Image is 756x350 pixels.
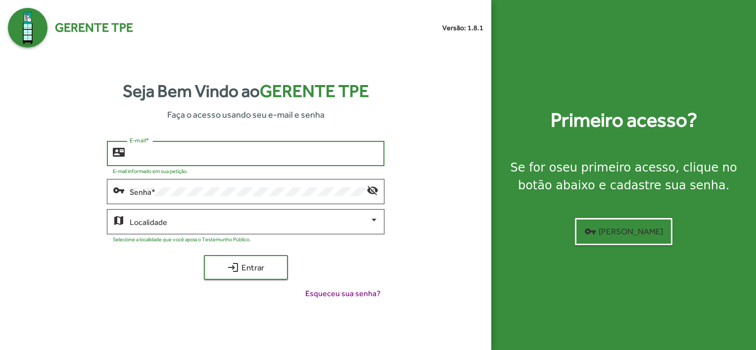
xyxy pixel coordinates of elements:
span: [PERSON_NAME] [584,222,663,240]
mat-icon: contact_mail [113,146,125,158]
small: Versão: 1.8.1 [442,23,483,33]
span: Entrar [213,259,279,276]
img: Logo Gerente [8,8,47,47]
mat-hint: E-mail informado em sua petição. [113,168,188,174]
strong: seu primeiro acesso [556,161,675,175]
mat-icon: map [113,214,125,226]
strong: Primeiro acesso? [551,105,697,135]
mat-icon: vpn_key [113,184,125,196]
mat-icon: vpn_key [584,225,596,237]
span: Faça o acesso usando seu e-mail e senha [167,108,325,121]
mat-icon: visibility_off [367,184,378,196]
span: Esqueceu sua senha? [305,288,380,300]
strong: Seja Bem Vindo ao [123,78,369,104]
mat-icon: login [227,262,239,273]
mat-hint: Selecione a localidade que você apoia o Testemunho Público. [113,236,251,242]
div: Se for o , clique no botão abaixo e cadastre sua senha. [503,159,744,194]
span: Gerente TPE [55,18,133,37]
button: [PERSON_NAME] [575,218,672,245]
span: Gerente TPE [260,81,369,101]
button: Entrar [204,255,288,280]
